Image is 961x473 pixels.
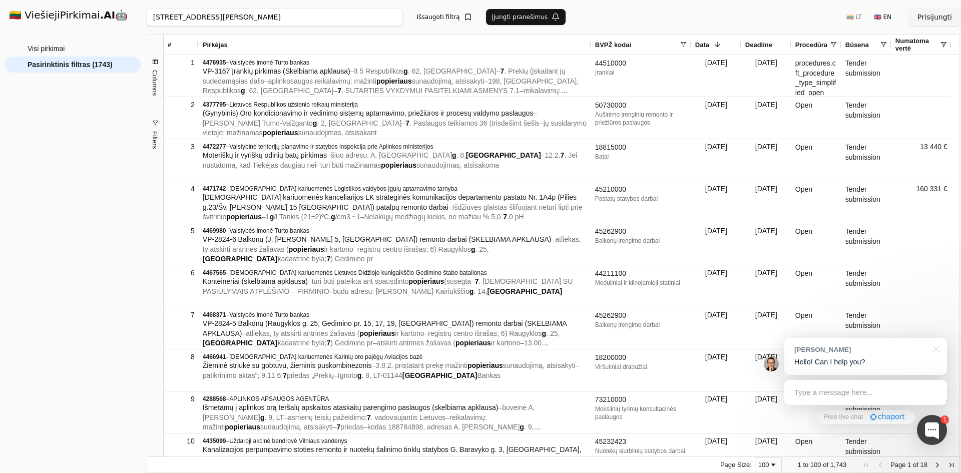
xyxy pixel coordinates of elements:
div: 45210000 [595,185,687,195]
span: Pasirinktinis filtras (1743) [28,57,113,72]
div: Batai [595,153,687,161]
span: popieriaus [409,277,444,285]
div: [PERSON_NAME] [794,345,927,354]
span: 4288568 [203,395,226,402]
div: 8 [168,350,195,364]
div: [DATE] [691,265,741,307]
span: priedas „Prekių [287,371,334,379]
span: g [471,245,475,253]
div: Page Size [756,457,782,473]
span: of [913,461,918,468]
button: Prisijungti [909,8,960,26]
span: 100 [810,461,821,468]
span: VP-2824-6 Balkonų (J. [PERSON_NAME] 5, [GEOGRAPHIC_DATA]) remonto darbai (SKELBIAMA APKLAUSA) [203,235,552,243]
div: [DATE] [741,349,791,391]
span: . Paslaugos teikiamos 36 (trisdešimt šešis [409,119,540,127]
span: 7 [405,119,409,127]
span: atliekas, ty atskirti antrines žaliavas ( [203,235,581,253]
span: to [803,461,808,468]
span: atskirti antrines žaliavas ( [377,339,455,347]
div: Tender submission [841,181,891,223]
span: priedas [340,423,363,431]
div: Balkonų įrengimo darbai [595,321,687,329]
span: . 14, [473,287,487,295]
div: [DATE] [691,181,741,223]
span: . Jei nustatoma, kad Tiekėjas daugiau nei [203,151,577,169]
div: 3 [168,140,195,154]
div: 45262900 [595,227,687,237]
span: VP-3167 Įrankių pirkimas (Skelbiama apklausa) [203,67,350,75]
div: Type a message here... [784,380,947,405]
span: ir kartono [395,329,424,337]
div: – [203,311,587,319]
div: Tender submission [841,97,891,139]
span: . vadovaujantis Lietuvos [371,413,445,421]
span: [GEOGRAPHIC_DATA] [402,371,477,379]
span: popieriaus [467,361,503,369]
span: Page [890,461,905,468]
span: atliekas, ty atskirti antrines žaliavas ( [246,329,359,337]
a: Free live chat· [816,410,914,424]
span: sunaudojimą, atsisakyti [503,361,576,369]
span: Visi pirkimai [28,41,65,56]
div: Tender submission [841,307,891,349]
span: [DEMOGRAPHIC_DATA] kariuomenės Logistikos valdybos Įgulų aptarnavimo tarnyba [229,185,457,192]
span: turi būti pateikta ant spausdinto [312,277,409,285]
span: [GEOGRAPHIC_DATA] [488,287,563,295]
div: 44510000 [595,59,687,69]
div: [DATE] [741,265,791,307]
div: Open [791,265,841,307]
span: . 9, [524,423,541,431]
div: procedures.cft_procedure_type_simplified_open [791,55,841,97]
div: 7 [168,308,195,322]
span: Nelakiųjų medžiagų kiekis, ne mažiau % 5,0- [364,213,503,221]
span: Žieminė striukė su gobtuvu, žieminis puskombinezonis [203,361,372,369]
span: g [520,423,524,431]
span: – – [203,235,581,263]
span: . 2, [GEOGRAPHIC_DATA] [317,119,401,127]
span: Valstybinė teritorijų planavimo ir statybos inspekcija prie Aplinkos ministerijos [229,143,433,150]
span: g [452,151,456,159]
div: [DATE] [691,97,741,139]
span: popieriaus [376,77,412,85]
span: Valstybės įmonė Turto bankas [229,59,309,66]
span: g [331,213,335,221]
span: 4471742 [203,185,226,192]
div: 5 [168,224,195,238]
span: Lietuvos Respublikos užsienio reikalų ministerija [229,101,358,108]
span: # [168,41,171,49]
span: 4467565 [203,269,226,276]
button: 🇬🇧 EN [868,9,897,25]
div: Pastatų statybos darbai [595,195,687,203]
span: – – – [203,203,583,221]
div: – [203,185,587,193]
span: . [DEMOGRAPHIC_DATA] SU PASIŪLYMAIS ATPLĖŠIMO – PIRMINIO [203,277,573,295]
div: Open [791,97,841,139]
span: Valstybės įmonė Turto bankas [229,311,309,318]
span: Ignoto [338,371,357,379]
span: 7 [283,371,287,379]
span: / kartono pakuotės 3 0 [384,455,453,463]
div: [DATE] [741,391,791,433]
div: Aušinimo įrenginių remonto ir priežiūros paslaugos [595,111,687,127]
span: g [357,371,362,379]
span: t/d kg/parą 2 Mišrios statybinės atliekos [226,455,348,463]
span: ) Gedimino pr [330,339,373,347]
div: – [203,395,587,403]
span: sunaudojimą, atsisakyti [260,423,333,431]
span: 7 [475,277,479,285]
span: 12.2. [545,151,560,159]
div: [DATE] [741,55,791,97]
div: [DATE] [741,223,791,265]
div: 44211100 [595,269,687,279]
span: registrų centro išrašas; 6) Raugyklos [357,245,471,253]
div: 45232423 [595,437,687,447]
div: Viršutiniai drabužiai [595,363,687,371]
span: 4435099 [203,437,226,444]
span: – – – [203,277,573,295]
span: 7 [501,67,505,75]
span: of [823,461,828,468]
span: registrų centro išrašas; 6) Raugyklos [428,329,542,337]
div: Nuotekų siurblinių statybos darbai [595,447,687,455]
span: – – – [203,109,587,137]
